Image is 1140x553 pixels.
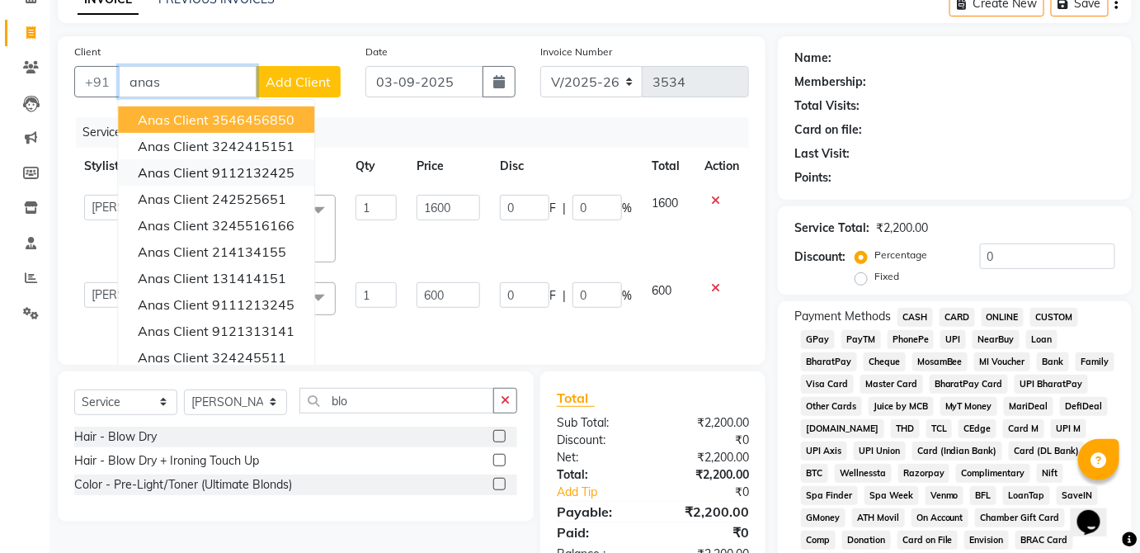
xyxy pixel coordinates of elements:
[794,97,860,115] div: Total Visits:
[897,531,959,550] span: Card on File
[864,352,906,371] span: Cheque
[652,196,678,210] span: 1600
[835,464,892,483] span: Wellnessta
[975,508,1065,527] span: Chamber Gift Card
[74,45,101,59] label: Client
[841,330,881,349] span: PayTM
[138,243,209,260] span: anas client
[794,145,850,163] div: Last Visit:
[622,287,632,305] span: %
[794,73,866,91] div: Membership:
[801,419,884,438] span: [DOMAIN_NAME]
[212,191,286,207] ngb-highlight: 242525651
[540,45,612,59] label: Invoice Number
[869,397,934,416] span: Juice by MCB
[801,531,836,550] span: Comp
[794,50,831,67] div: Name:
[842,531,891,550] span: Donation
[888,330,935,349] span: PhonePe
[794,220,869,237] div: Service Total:
[1003,419,1044,438] span: Card M
[1015,375,1088,394] span: UPI BharatPay
[912,442,1003,461] span: Card (Indian Bank)
[1076,352,1114,371] span: Family
[544,522,653,542] div: Paid:
[930,375,1009,394] span: BharatPay Card
[212,164,294,181] ngb-highlight: 9112132425
[926,419,953,438] span: TCL
[119,66,257,97] input: Search by Name/Mobile/Email/Code
[794,308,891,325] span: Payment Methods
[982,308,1025,327] span: ONLINE
[652,502,761,522] div: ₹2,200.00
[860,375,923,394] span: Master Card
[642,148,695,185] th: Total
[74,66,120,97] button: +91
[964,531,1009,550] span: Envision
[874,269,899,284] label: Fixed
[852,508,905,527] span: ATH Movil
[212,111,294,128] ngb-highlight: 3546456850
[544,414,653,432] div: Sub Total:
[212,349,286,366] ngb-highlight: 324245511
[1030,308,1078,327] span: CUSTOM
[1071,487,1124,536] iframe: chat widget
[854,442,906,461] span: UPI Union
[801,442,847,461] span: UPI Axis
[549,287,556,305] span: F
[974,352,1030,371] span: MI Voucher
[212,217,294,234] ngb-highlight: 3245516166
[490,148,642,185] th: Disc
[1004,397,1053,416] span: MariDeal
[1037,464,1063,483] span: Nift
[897,308,933,327] span: CASH
[138,164,209,181] span: anas client
[256,66,341,97] button: Add Client
[912,508,969,527] span: On Account
[74,148,144,185] th: Stylist
[912,352,968,371] span: MosamBee
[407,148,490,185] th: Price
[266,73,331,90] span: Add Client
[898,464,950,483] span: Razorpay
[801,464,828,483] span: BTC
[544,502,653,522] div: Payable:
[652,449,761,466] div: ₹2,200.00
[563,287,566,305] span: |
[794,248,846,266] div: Discount:
[940,308,975,327] span: CARD
[970,486,996,505] span: BFL
[794,121,862,139] div: Card on file:
[1037,352,1069,371] span: Bank
[695,148,749,185] th: Action
[212,296,294,313] ngb-highlight: 9111213245
[801,486,858,505] span: Spa Finder
[940,330,966,349] span: UPI
[1015,531,1073,550] span: BRAC Card
[138,111,209,128] span: Anas Client
[549,200,556,217] span: F
[891,419,920,438] span: THD
[652,522,761,542] div: ₹0
[801,352,857,371] span: BharatPay
[973,330,1020,349] span: NearBuy
[874,248,927,262] label: Percentage
[876,220,928,237] div: ₹2,200.00
[212,270,286,286] ngb-highlight: 131414151
[671,484,761,501] div: ₹0
[1057,486,1098,505] span: SaveIN
[801,397,862,416] span: Other Cards
[1009,442,1085,461] span: Card (DL Bank)
[864,486,919,505] span: Spa Week
[622,200,632,217] span: %
[212,138,294,154] ngb-highlight: 3242415151
[1003,486,1050,505] span: LoanTap
[138,323,209,339] span: anas client
[652,414,761,432] div: ₹2,200.00
[801,375,854,394] span: Visa Card
[1026,330,1058,349] span: Loan
[1060,397,1108,416] span: DefiDeal
[346,148,407,185] th: Qty
[652,466,761,484] div: ₹2,200.00
[801,508,846,527] span: GMoney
